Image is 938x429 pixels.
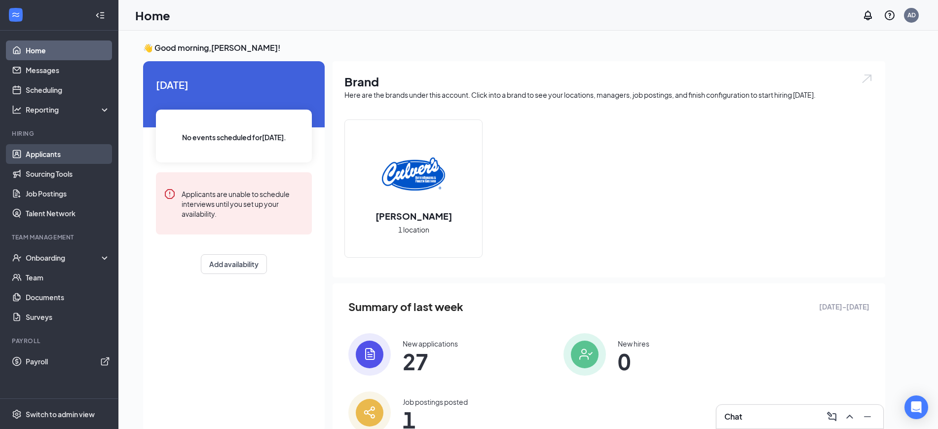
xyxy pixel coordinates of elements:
a: Talent Network [26,203,110,223]
button: ChevronUp [842,409,858,425]
h3: Chat [724,411,742,422]
img: icon [348,333,391,376]
a: Surveys [26,307,110,327]
span: [DATE] - [DATE] [819,301,869,312]
span: 1 location [398,224,429,235]
a: Sourcing Tools [26,164,110,184]
svg: UserCheck [12,253,22,263]
div: New applications [403,339,458,349]
div: Team Management [12,233,108,241]
svg: QuestionInfo [884,9,896,21]
div: Reporting [26,105,111,115]
button: Add availability [201,254,267,274]
div: AD [907,11,916,19]
img: Culver's [382,143,445,206]
svg: Minimize [862,411,873,423]
div: Onboarding [26,253,102,263]
svg: ComposeMessage [826,411,838,423]
span: Summary of last week [348,298,463,315]
span: 0 [618,352,649,370]
img: open.6027fd2a22e1237b5b06.svg [861,73,873,84]
div: Applicants are unable to schedule interviews until you set up your availability. [182,188,304,219]
img: icon [563,333,606,376]
a: Home [26,40,110,60]
svg: Analysis [12,105,22,115]
div: Hiring [12,129,108,138]
div: Payroll [12,337,108,345]
h1: Home [135,7,170,24]
svg: WorkstreamLogo [11,10,21,20]
svg: ChevronUp [844,411,856,423]
a: Team [26,268,110,287]
h3: 👋 Good morning, [PERSON_NAME] ! [143,42,885,53]
button: ComposeMessage [824,409,840,425]
a: Job Postings [26,184,110,203]
button: Minimize [860,409,875,425]
a: Scheduling [26,80,110,100]
svg: Collapse [95,10,105,20]
span: 27 [403,352,458,370]
h1: Brand [344,73,873,90]
a: PayrollExternalLink [26,351,110,371]
a: Applicants [26,144,110,164]
span: 1 [403,411,468,429]
div: Here are the brands under this account. Click into a brand to see your locations, managers, job p... [344,90,873,100]
div: Open Intercom Messenger [904,395,928,419]
svg: Notifications [862,9,874,21]
span: No events scheduled for [DATE] . [182,132,286,143]
a: Messages [26,60,110,80]
a: Documents [26,287,110,307]
div: New hires [618,339,649,349]
div: Job postings posted [403,397,468,407]
h2: [PERSON_NAME] [366,210,462,222]
span: [DATE] [156,77,312,92]
svg: Settings [12,409,22,419]
div: Switch to admin view [26,409,95,419]
svg: Error [164,188,176,200]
